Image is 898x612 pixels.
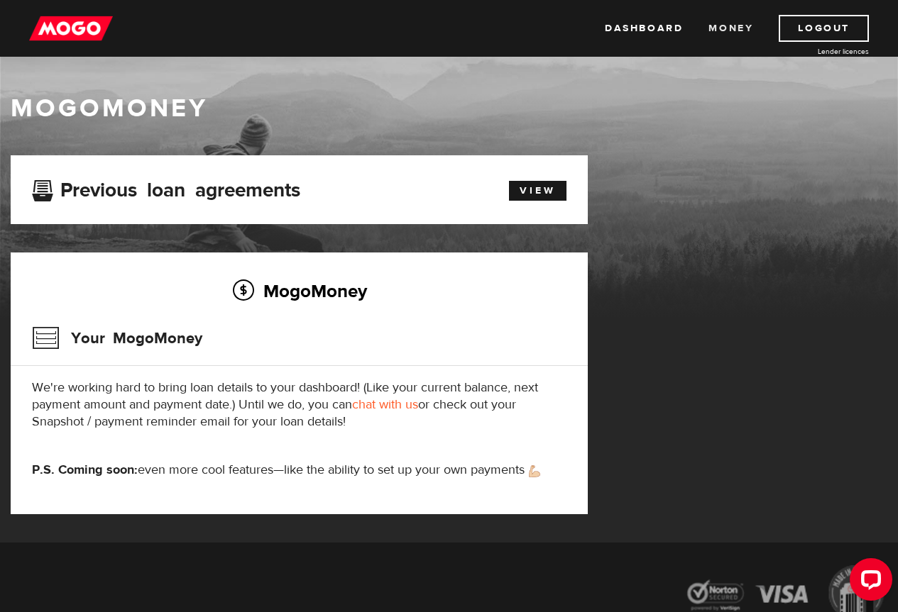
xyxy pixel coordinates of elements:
[32,276,566,306] h2: MogoMoney
[352,396,418,413] a: chat with us
[11,94,887,123] h1: MogoMoney
[32,462,138,478] strong: P.S. Coming soon:
[605,15,683,42] a: Dashboard
[509,181,566,201] a: View
[32,379,566,430] p: We're working hard to bring loan details to your dashboard! (Like your current balance, next paym...
[762,46,869,57] a: Lender licences
[529,465,540,477] img: strong arm emoji
[779,15,869,42] a: Logout
[32,320,202,357] h3: Your MogoMoney
[32,179,300,197] h3: Previous loan agreements
[708,15,753,42] a: Money
[29,15,113,42] img: mogo_logo-11ee424be714fa7cbb0f0f49df9e16ec.png
[838,552,898,612] iframe: LiveChat chat widget
[32,462,566,479] p: even more cool features—like the ability to set up your own payments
